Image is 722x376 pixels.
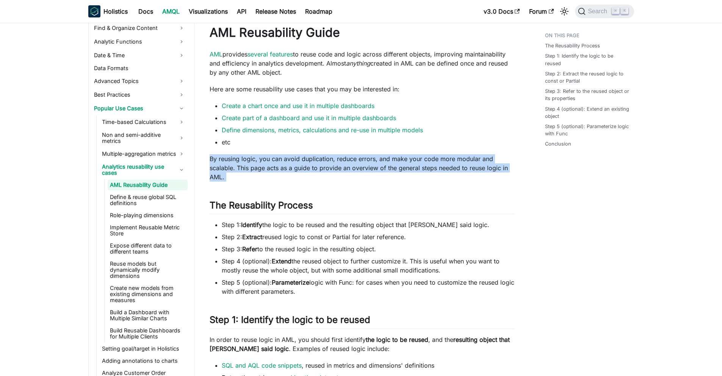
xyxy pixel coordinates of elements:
strong: Parameterize [272,279,309,286]
a: Adding annotations to charts [100,356,188,366]
b: Holistics [103,7,128,16]
li: Step 4 (optional): the reused object to further customize it. This is useful when you want to mos... [222,257,515,275]
a: Find & Organize Content [92,22,188,34]
li: Step 5 (optional): logic with Func: for cases when you need to customize the reused logic with di... [222,278,515,296]
a: AML Reusability Guide [108,180,188,190]
a: Date & Time [92,49,188,61]
a: Conclusion [545,140,571,147]
a: AMQL [158,5,184,17]
a: Roadmap [301,5,337,17]
a: Analytic Functions [92,36,188,48]
a: Multiple-aggregation metrics [100,148,188,160]
a: Popular Use Cases [92,102,188,114]
a: Step 1: Identify the logic to be reused [545,52,630,67]
button: Search (Command+K) [575,5,634,18]
a: SQL and AQL code snippets [222,362,302,369]
a: Reuse models but dynamically modify dimensions [108,258,188,281]
p: Here are some reusability use cases that you may be interested in: [210,85,515,94]
h1: AML Reusability Guide [210,25,515,40]
nav: Docs sidebar [81,23,194,376]
img: Holistics [88,5,100,17]
a: Docs [134,5,158,17]
a: Define dimensions, metrics, calculations and re-use in multiple models [222,126,423,134]
p: By reusing logic, you can avoid duplication, reduce errors, and make your code more modular and s... [210,154,515,182]
a: several features [247,50,293,58]
a: Create new models from existing dimensions and measures [108,283,188,305]
a: Build a Dashboard with Multiple Similar Charts [108,307,188,324]
li: , reused in metrics and dimensions' definitions [222,361,515,370]
li: etc [222,138,515,147]
a: Role-playing dimensions [108,210,188,221]
a: Time-based Calculations [100,116,188,128]
a: Create part of a dashboard and use it in multiple dashboards [222,114,396,122]
h2: The Reusability Process [210,200,515,214]
strong: the logic to be reused [366,336,428,343]
span: Search [586,8,612,15]
kbd: ⌘ [612,8,619,14]
a: HolisticsHolistics [88,5,128,17]
a: Implement Reusable Metric Store [108,222,188,239]
a: Expose different data to different teams [108,240,188,257]
li: Step 1: the logic to be reused and the resulting object that [PERSON_NAME] said logic. [222,220,515,229]
a: Define & reuse global SQL definitions [108,192,188,208]
a: Analytics reusability use cases [100,161,188,178]
strong: Identify [241,221,262,229]
li: Step 2: reused logic to const or Partial for later reference. [222,232,515,241]
a: Step 3: Refer to the reused object or its properties [545,88,630,102]
p: In order to reuse logic in AML, you should first identify , and the . Examples of reused logic in... [210,335,515,353]
em: anything [346,60,370,67]
h2: Step 1: Identify the logic to be reused [210,314,515,329]
strong: Extract [242,233,262,241]
a: Forum [525,5,558,17]
button: Switch between dark and light mode (currently light mode) [558,5,570,17]
li: Step 3: to the reused logic in the resulting object. [222,244,515,254]
strong: Extend [272,257,291,265]
p: provides to reuse code and logic across different objects, improving maintainability and efficien... [210,50,515,77]
a: Visualizations [184,5,232,17]
a: Advanced Topics [92,75,188,87]
strong: Refer [242,245,257,253]
a: API [232,5,251,17]
strong: resulting object that [PERSON_NAME] said logic [210,336,510,352]
a: Build Reusable Dashboards for Multiple Clients [108,325,188,342]
a: Create a chart once and use it in multiple dashboards [222,102,374,110]
a: Step 5 (optional): Parameterize logic with Func [545,123,630,137]
a: Setting goal/target in Holistics [100,343,188,354]
a: Non and semi-additive metrics [100,130,188,146]
a: AML [210,50,222,58]
a: v3.0 Docs [479,5,525,17]
a: Release Notes [251,5,301,17]
kbd: K [621,8,628,14]
a: Step 4 (optional): Extend an existing object [545,105,630,120]
a: Best Practices [92,89,188,101]
a: Step 2: Extract the reused logic to const or Partial [545,70,630,85]
a: Data Formats [92,63,188,74]
a: The Reusability Process [545,42,600,49]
